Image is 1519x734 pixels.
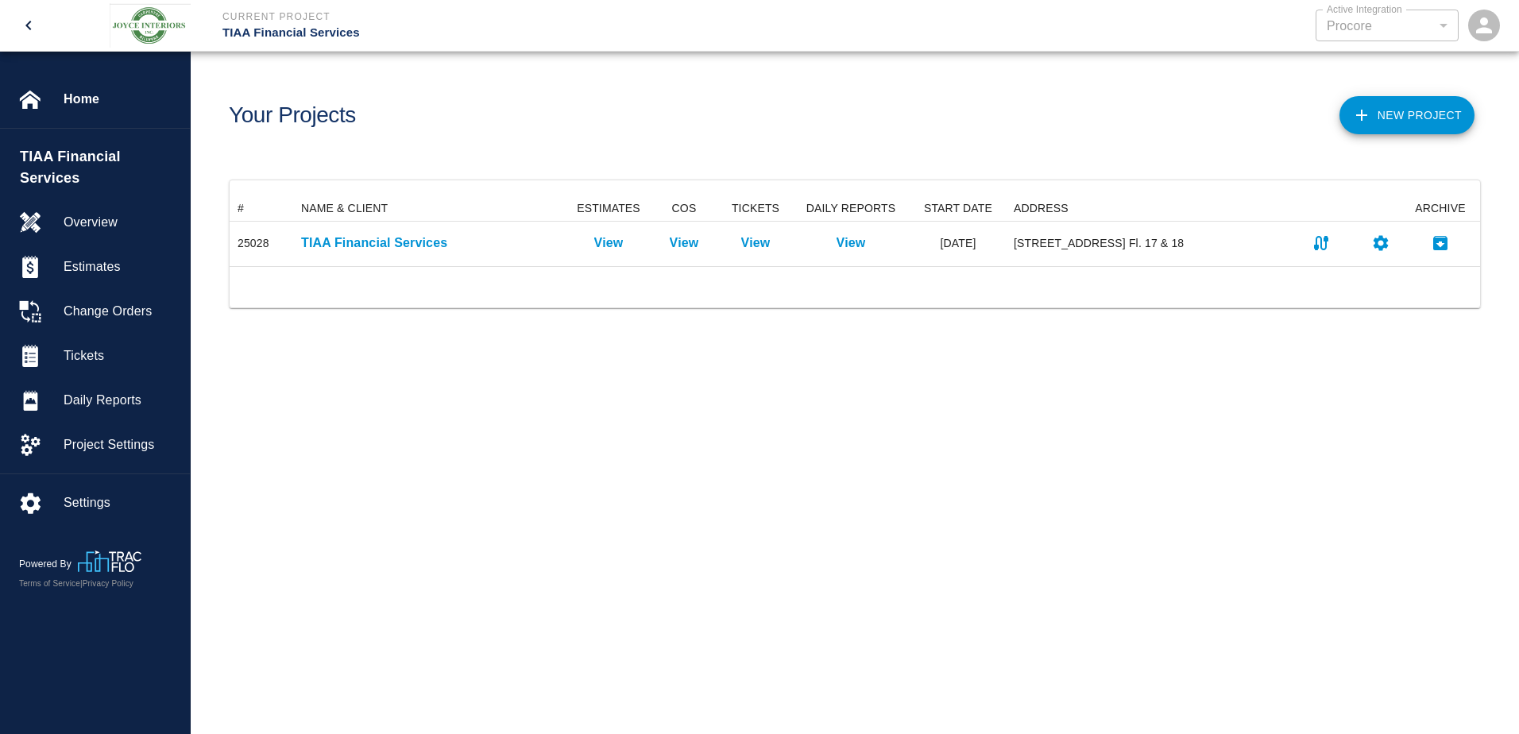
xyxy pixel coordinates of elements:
[672,195,697,221] div: COS
[594,234,624,253] a: View
[1401,195,1480,221] div: ARCHIVE
[80,579,83,588] span: |
[910,195,1006,221] div: START DATE
[238,195,244,221] div: #
[577,195,640,221] div: ESTIMATES
[837,234,866,253] a: View
[222,24,845,42] p: TIAA Financial Services
[732,195,779,221] div: TICKETS
[670,234,699,253] a: View
[64,493,177,512] span: Settings
[1006,195,1281,221] div: ADDRESS
[19,557,78,571] p: Powered By
[301,234,561,253] a: TIAA Financial Services
[64,391,177,410] span: Daily Reports
[806,195,895,221] div: DAILY REPORTS
[64,257,177,276] span: Estimates
[229,102,356,129] h1: Your Projects
[222,10,845,24] p: Current Project
[20,146,182,189] span: TIAA Financial Services
[1415,195,1465,221] div: ARCHIVE
[569,195,648,221] div: ESTIMATES
[10,6,48,44] button: open drawer
[110,3,191,48] img: Joyce Interiors
[64,90,177,109] span: Home
[64,213,177,232] span: Overview
[1339,96,1475,134] button: New Project
[64,435,177,454] span: Project Settings
[1014,235,1274,251] div: [STREET_ADDRESS] Fl. 17 & 18
[741,234,771,253] a: View
[1327,17,1447,35] div: Procore
[64,346,177,365] span: Tickets
[64,302,177,321] span: Change Orders
[83,579,133,588] a: Privacy Policy
[648,195,720,221] div: COS
[1254,562,1519,734] iframe: Chat Widget
[19,579,80,588] a: Terms of Service
[1365,227,1397,259] button: Settings
[1327,2,1402,16] label: Active Integration
[1305,227,1337,259] button: Connect to integration
[293,195,569,221] div: NAME & CLIENT
[924,195,992,221] div: START DATE
[238,235,269,251] div: 25028
[720,195,791,221] div: TICKETS
[78,550,141,572] img: TracFlo
[1014,195,1069,221] div: ADDRESS
[230,195,293,221] div: #
[301,195,388,221] div: NAME & CLIENT
[791,195,910,221] div: DAILY REPORTS
[910,222,1006,266] div: [DATE]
